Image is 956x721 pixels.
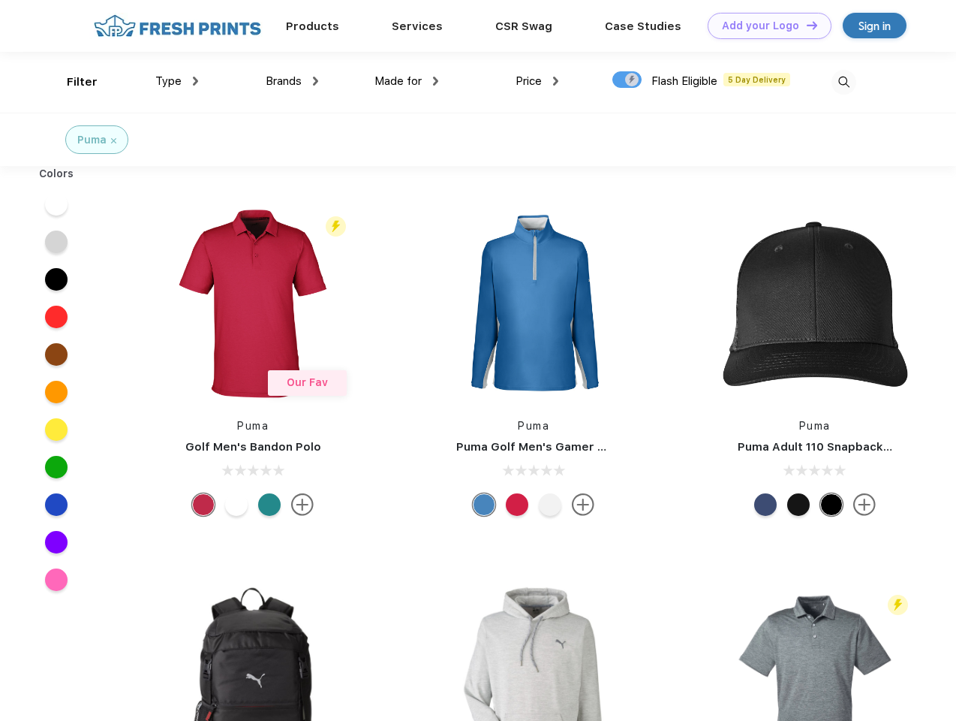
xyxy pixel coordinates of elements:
img: more.svg [572,493,594,516]
div: Colors [28,166,86,182]
span: Flash Eligible [651,74,717,88]
a: Puma [237,420,269,432]
div: Add your Logo [722,20,799,32]
img: more.svg [853,493,876,516]
div: Bright Cobalt [473,493,495,516]
div: Bright White [539,493,561,516]
a: Golf Men's Bandon Polo [185,440,321,454]
span: Type [155,74,182,88]
img: func=resize&h=266 [434,204,633,403]
img: filter_cancel.svg [111,138,116,143]
div: Bright White [225,493,248,516]
img: DT [807,21,817,29]
span: Price [516,74,542,88]
img: fo%20logo%202.webp [89,13,266,39]
img: dropdown.png [553,77,558,86]
div: Filter [67,74,98,91]
img: func=resize&h=266 [715,204,915,403]
a: CSR Swag [495,20,552,33]
img: flash_active_toggle.svg [888,595,908,615]
span: Made for [374,74,422,88]
img: more.svg [291,493,314,516]
img: dropdown.png [193,77,198,86]
div: Puma [77,132,107,148]
a: Services [392,20,443,33]
div: Peacoat Qut Shd [754,493,777,516]
div: Pma Blk with Pma Blk [787,493,810,516]
div: Green Lagoon [258,493,281,516]
img: func=resize&h=266 [153,204,353,403]
div: Pma Blk Pma Blk [820,493,843,516]
span: Our Fav [287,376,328,388]
img: dropdown.png [433,77,438,86]
a: Puma Golf Men's Gamer Golf Quarter-Zip [456,440,693,454]
img: dropdown.png [313,77,318,86]
span: 5 Day Delivery [723,73,790,86]
img: desktop_search.svg [831,70,856,95]
div: Ski Patrol [192,493,215,516]
a: Puma [518,420,549,432]
a: Puma [799,420,831,432]
img: flash_active_toggle.svg [326,216,346,237]
div: Sign in [858,17,891,35]
div: Ski Patrol [506,493,528,516]
span: Brands [266,74,302,88]
a: Products [286,20,339,33]
a: Sign in [843,13,906,38]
